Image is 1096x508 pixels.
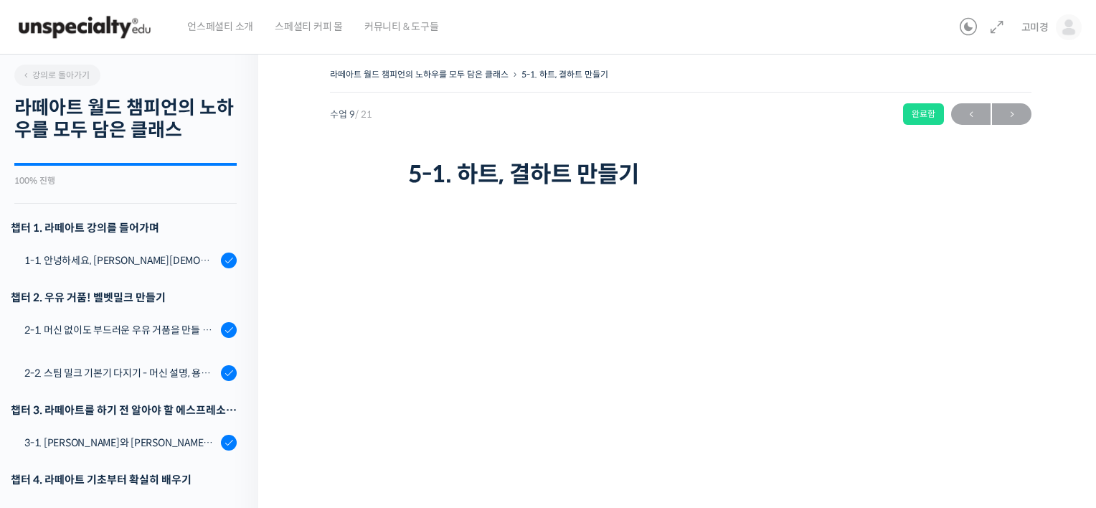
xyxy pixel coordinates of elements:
[24,365,217,381] div: 2-2. 스팀 밀크 기본기 다지기 - 머신 설명, 용어 설명, 스팀 공기가 생기는 이유
[951,103,991,125] a: ←이전
[355,108,372,121] span: / 21
[22,70,90,80] span: 강의로 돌아가기
[11,470,237,489] div: 챕터 4. 라떼아트 기초부터 확실히 배우기
[24,435,217,451] div: 3-1. [PERSON_NAME]와 [PERSON_NAME], [PERSON_NAME]과 백플러싱이 라떼아트에 미치는 영향
[14,65,100,86] a: 강의로 돌아가기
[330,110,372,119] span: 수업 9
[24,253,217,268] div: 1-1. 안녕하세요, [PERSON_NAME][DEMOGRAPHIC_DATA][PERSON_NAME]입니다.
[14,177,237,185] div: 100% 진행
[408,161,953,188] h1: 5-1. 하트, 결하트 만들기
[903,103,944,125] div: 완료함
[951,105,991,124] span: ←
[1021,21,1049,34] span: 고미경
[521,69,608,80] a: 5-1. 하트, 결하트 만들기
[14,97,237,141] h2: 라떼아트 월드 챔피언의 노하우를 모두 담은 클래스
[11,400,237,420] div: 챕터 3. 라떼아트를 하기 전 알아야 할 에스프레소 지식
[992,105,1031,124] span: →
[11,218,237,237] h3: 챕터 1. 라떼아트 강의를 들어가며
[11,288,237,307] div: 챕터 2. 우유 거품! 벨벳밀크 만들기
[24,322,217,338] div: 2-1. 머신 없이도 부드러운 우유 거품을 만들 수 있어요 (프렌치 프레스)
[992,103,1031,125] a: 다음→
[330,69,509,80] a: 라떼아트 월드 챔피언의 노하우를 모두 담은 클래스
